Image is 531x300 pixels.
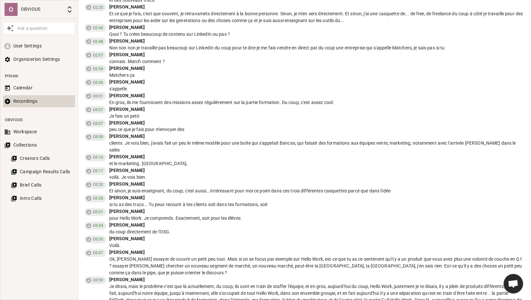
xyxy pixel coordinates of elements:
div: [PERSON_NAME] [109,277,525,283]
div: [PERSON_NAME] [109,38,525,45]
div: Ouvrir le chat [504,274,523,293]
div: connais. Match comment ? [109,58,525,65]
div: 02:59 [85,65,106,73]
li: Private [3,70,75,82]
div: Matchers ça [109,72,525,79]
div: 03:35 [85,236,106,243]
div: Et sinon, je suis enseignant, du coup, c'est aussi… Intéressant pour moi ce point dans ces trois ... [109,188,525,195]
div: 03:37 [85,249,106,257]
span: 03:16 [90,154,106,161]
button: Awesile Icon [5,23,16,34]
div: Ok, [PERSON_NAME] essayer de couvrir un petit peu tout. Mais si on se focus par exemple sur Hello... [109,256,525,277]
div: 03:17 [85,167,106,175]
div: [PERSON_NAME] [109,236,525,242]
button: Campaign Results Calls [9,166,75,178]
button: Recordings [3,95,75,107]
button: Organization Settings [3,53,75,65]
div: du coup directement de l'OSG. [109,229,525,236]
div: [PERSON_NAME] [109,195,525,202]
div: 03:01 [85,92,106,100]
div: 03:16 [85,154,106,162]
p: OBVIOUS [21,6,63,13]
div: clients. Je vois bien, j'avais fait un peu le même modèle pour une boîte qui s'appelait Bancas, q... [109,140,525,154]
div: Voilà. [109,242,525,249]
button: User Settings [3,40,75,52]
div: [PERSON_NAME] [109,92,525,99]
button: Creators Calls [9,152,75,164]
div: 03:59 [85,277,106,284]
span: 03:00 [90,79,106,86]
span: 03:31 [90,209,106,215]
div: [PERSON_NAME] [109,167,525,174]
div: 02:48 [85,38,106,46]
span: 02:25 [90,4,106,11]
div: 03:20 [85,181,106,189]
div: voilà. Je vois bien. [109,174,525,181]
div: [PERSON_NAME] [109,133,525,140]
button: Workspace [3,126,75,138]
span: 03:37 [90,250,106,256]
div: [PERSON_NAME] [109,51,525,58]
span: 03:35 [90,236,106,243]
div: [PERSON_NAME] [109,120,525,126]
div: 03:34 [85,222,106,230]
span: 03:34 [90,223,106,229]
span: 02:45 [90,25,106,31]
li: OBVIOUS [3,114,75,126]
span: 02:57 [90,52,106,59]
span: 02:48 [90,38,106,45]
div: 03:28 [85,195,106,202]
div: 02:57 [85,51,106,59]
div: [PERSON_NAME] [109,79,525,85]
div: s'appelle. [109,85,525,92]
span: 03:28 [90,195,106,202]
div: [PERSON_NAME] [109,154,525,161]
div: Je fais un petit [109,113,525,120]
div: [PERSON_NAME] [109,4,525,10]
div: 03:07 [85,120,106,127]
span: 03:09 [90,134,106,140]
div: si tu as des trucs... Tu peux recourir à tes clients soit dans tes formations, soit [109,202,525,208]
div: 02:25 [85,4,106,11]
div: [PERSON_NAME] [109,222,525,229]
span: 03:59 [90,277,106,284]
div: Et ce que je fais, c'est que souvent, je retransmets directement à la bonne personne. Sinon, je m... [109,10,525,24]
div: [PERSON_NAME] [109,181,525,188]
div: [PERSON_NAME] [109,249,525,256]
div: [PERSON_NAME] [109,208,525,215]
div: En gros, ils me fournissent des missions assez régulièrement sur la partie formation. Du coup, c'... [109,99,525,106]
div: O [5,3,18,16]
div: [PERSON_NAME] [109,106,525,113]
div: 02:45 [85,24,106,32]
button: Calendar [3,82,75,94]
div: 03:07 [85,106,106,114]
div: [PERSON_NAME] [109,24,525,31]
button: Intro Calls [9,192,75,204]
button: Brief Calls [9,179,75,191]
span: 03:01 [90,93,106,99]
div: Non non non je travaille pas beaucoup sur LinkedIn du coup pour te dire je me fais vendre en dire... [109,45,525,51]
div: 03:31 [85,208,106,216]
div: Quoi ? Tu crées beaucoup de contenu sur LinkedIn ou pas ? [109,31,525,38]
div: peu ce que je fais pour m'envoyer des [109,126,525,133]
button: Collections [3,139,75,151]
div: Ask a question [16,25,73,32]
div: pour Hello Work. Je comprends. Exactement, soit pour les élèves [109,215,525,222]
span: 02:59 [90,66,106,72]
span: 03:20 [90,182,106,188]
div: [PERSON_NAME] [109,65,525,72]
div: 03:00 [85,79,106,86]
span: 03:17 [90,168,106,175]
span: 03:07 [90,107,106,113]
div: 03:09 [85,133,106,141]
